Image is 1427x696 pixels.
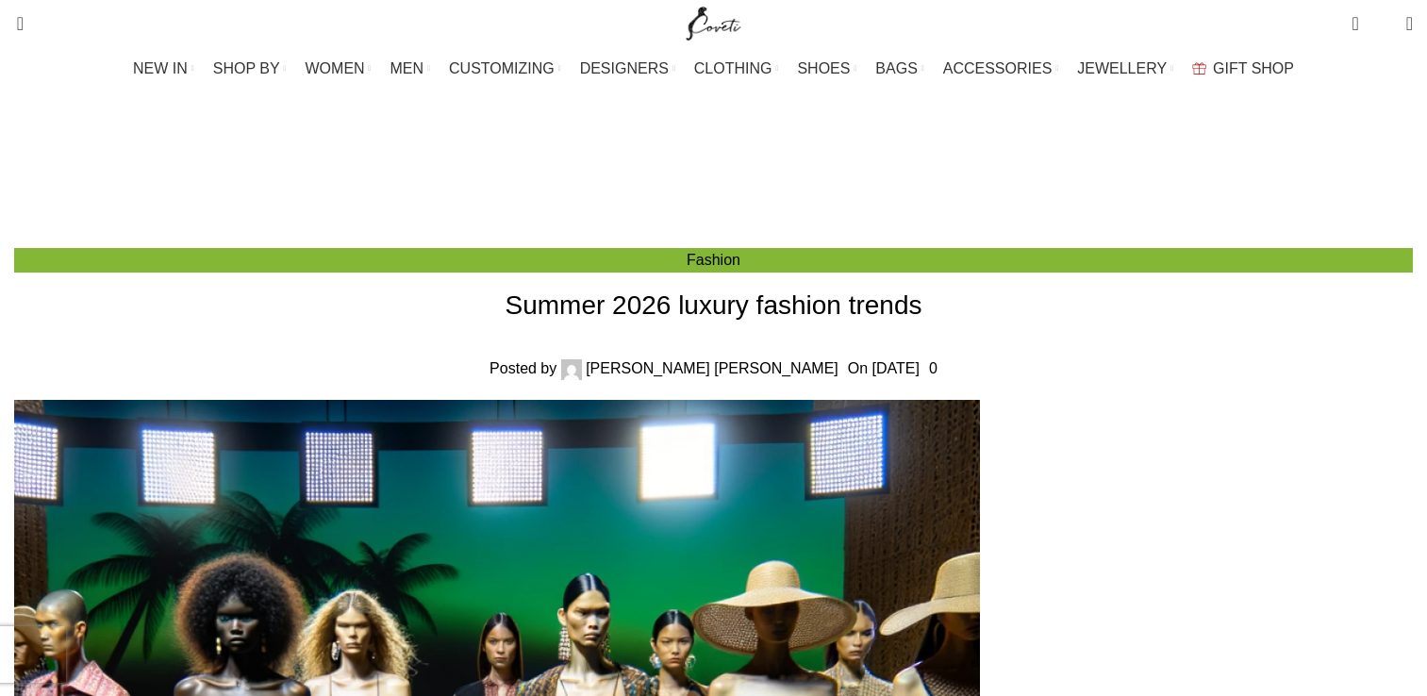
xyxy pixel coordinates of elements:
[449,50,561,88] a: CUSTOMIZING
[1077,59,1167,77] span: JEWELLERY
[306,50,372,88] a: WOMEN
[1192,50,1294,88] a: GIFT SHOP
[5,50,1422,88] div: Main navigation
[797,59,850,77] span: SHOES
[449,59,555,77] span: CUSTOMIZING
[489,360,556,376] span: Posted by
[686,108,769,158] h3: Blog
[1373,5,1392,42] div: My Wishlist
[14,287,1413,323] h1: Summer 2026 luxury fashion trends
[390,50,430,88] a: MEN
[561,359,582,380] img: author-avatar
[133,50,194,88] a: NEW IN
[390,59,424,77] span: MEN
[671,172,711,188] a: Home
[580,59,669,77] span: DESIGNERS
[1377,19,1391,33] span: 0
[1192,62,1206,75] img: GiftBag
[213,59,280,77] span: SHOP BY
[943,59,1053,77] span: ACCESSORIES
[586,360,838,376] a: [PERSON_NAME] [PERSON_NAME]
[875,59,917,77] span: BAGS
[682,14,745,30] a: Site logo
[580,50,675,88] a: DESIGNERS
[731,172,785,188] a: Fashion
[797,50,856,88] a: SHOES
[133,59,188,77] span: NEW IN
[1353,9,1368,24] span: 0
[694,59,772,77] span: CLOTHING
[694,50,779,88] a: CLOTHING
[848,360,920,376] time: On [DATE]
[943,50,1059,88] a: ACCESSORIES
[213,50,287,88] a: SHOP BY
[5,5,24,42] a: Search
[687,252,740,268] a: Fashion
[1213,59,1294,77] span: GIFT SHOP
[929,360,938,376] a: 0
[875,50,923,88] a: BAGS
[306,59,365,77] span: WOMEN
[1077,50,1173,88] a: JEWELLERY
[1342,5,1368,42] a: 0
